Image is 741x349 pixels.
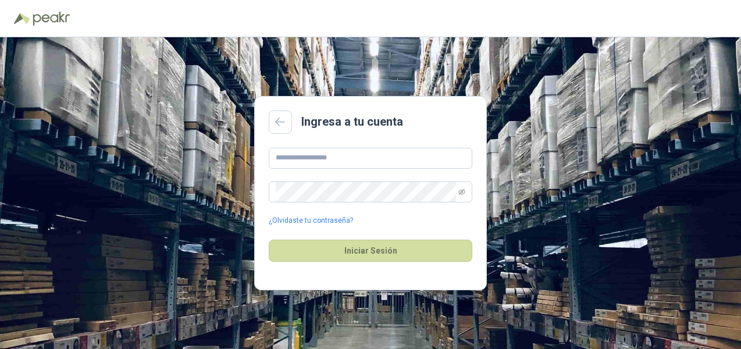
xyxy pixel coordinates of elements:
[33,12,70,26] img: Peakr
[14,13,30,24] img: Logo
[458,188,465,195] span: eye-invisible
[301,113,403,131] h2: Ingresa a tu cuenta
[269,240,472,262] button: Iniciar Sesión
[269,215,353,226] a: ¿Olvidaste tu contraseña?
